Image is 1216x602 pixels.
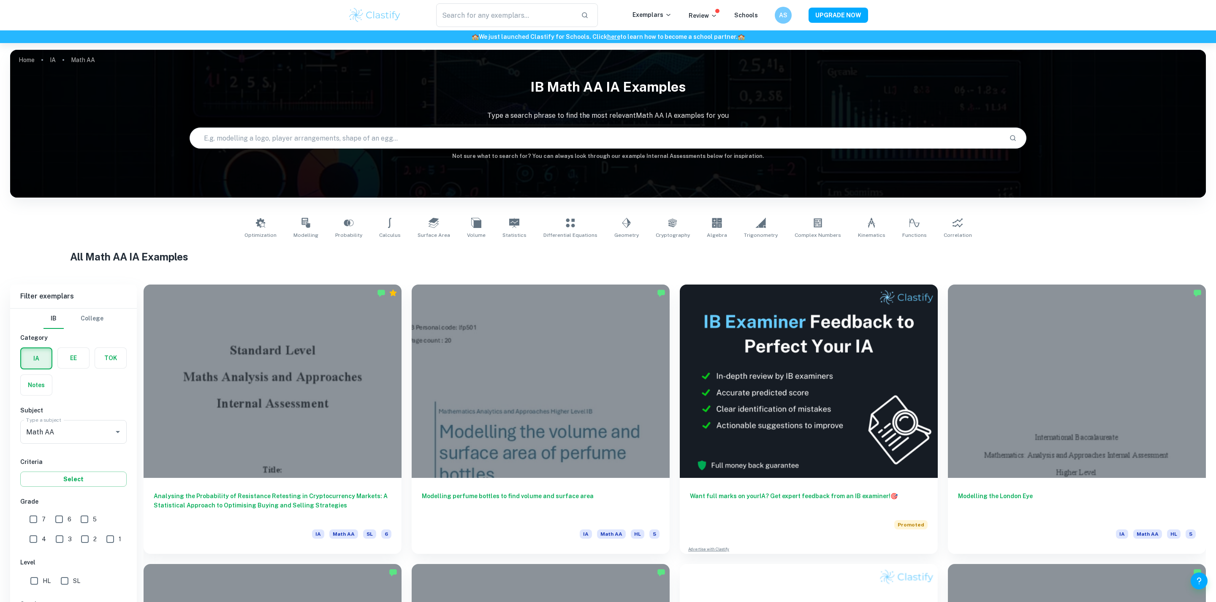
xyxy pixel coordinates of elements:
span: 🏫 [472,33,479,40]
h6: We just launched Clastify for Schools. Click to learn how to become a school partner. [2,32,1214,41]
a: Schools [734,12,758,19]
button: EE [58,348,89,368]
img: Thumbnail [680,285,938,478]
button: IB [43,309,64,329]
span: 🎯 [890,493,898,499]
img: Clastify logo [348,7,402,24]
span: Trigonometry [744,231,778,239]
span: IA [580,529,592,539]
button: Notes [21,375,52,395]
span: Cryptography [656,231,690,239]
span: 5 [649,529,660,539]
h6: Modelling perfume bottles to find volume and surface area [422,491,660,519]
a: Want full marks on yourIA? Get expert feedback from an IB examiner!PromotedAdvertise with Clastify [680,285,938,554]
h6: Grade [20,497,127,506]
p: Math AA [71,55,95,65]
span: Geometry [614,231,639,239]
h6: Filter exemplars [10,285,137,308]
span: Math AA [329,529,358,539]
a: Home [19,54,35,66]
label: Type a subject [26,416,61,423]
span: Correlation [944,231,972,239]
h6: Subject [20,406,127,415]
span: Functions [902,231,927,239]
span: Differential Equations [543,231,597,239]
span: SL [73,576,80,586]
span: Volume [467,231,486,239]
a: IA [50,54,56,66]
span: 5 [93,515,97,524]
span: 1 [119,534,121,544]
a: Modelling perfume bottles to find volume and surface areaIAMath AAHL5 [412,285,670,554]
img: Marked [377,289,385,297]
img: Marked [657,289,665,297]
span: Surface Area [418,231,450,239]
span: Statistics [502,231,527,239]
span: 🏫 [738,33,745,40]
span: Optimization [244,231,277,239]
span: 4 [42,534,46,544]
img: Marked [1193,568,1202,577]
span: Calculus [379,231,401,239]
p: Type a search phrase to find the most relevant Math AA IA examples for you [10,111,1206,121]
h6: Category [20,333,127,342]
div: Filter type choice [43,309,103,329]
h6: Analysing the Probability of Resistance Retesting in Cryptocurrency Markets: A Statistical Approa... [154,491,391,519]
span: IA [312,529,324,539]
a: Modelling the London EyeIAMath AAHL5 [948,285,1206,554]
a: Analysing the Probability of Resistance Retesting in Cryptocurrency Markets: A Statistical Approa... [144,285,402,554]
span: 3 [68,534,72,544]
span: Promoted [894,520,928,529]
button: UPGRADE NOW [809,8,868,23]
img: Marked [657,568,665,577]
span: HL [1167,529,1181,539]
span: Math AA [1133,529,1162,539]
h6: Not sure what to search for? You can always look through our example Internal Assessments below f... [10,152,1206,160]
span: 2 [93,534,97,544]
p: Review [689,11,717,20]
img: Marked [1193,289,1202,297]
span: Complex Numbers [795,231,841,239]
span: 5 [1186,529,1196,539]
span: 6 [381,529,391,539]
h6: Modelling the London Eye [958,491,1196,519]
span: Algebra [707,231,727,239]
button: Open [112,426,124,438]
button: College [81,309,103,329]
h1: All Math AA IA Examples [70,249,1146,264]
input: Search for any exemplars... [436,3,574,27]
a: here [607,33,620,40]
h1: IB Math AA IA examples [10,73,1206,100]
span: HL [631,529,644,539]
div: Premium [389,289,397,297]
button: Select [20,472,127,487]
span: Math AA [597,529,626,539]
button: IA [21,348,52,369]
h6: AS [779,11,788,20]
h6: Want full marks on your IA ? Get expert feedback from an IB examiner! [690,491,928,510]
span: 7 [42,515,46,524]
span: SL [363,529,376,539]
button: Search [1006,131,1020,145]
button: TOK [95,348,126,368]
a: Advertise with Clastify [688,546,729,552]
p: Exemplars [632,10,672,19]
button: Help and Feedback [1191,572,1208,589]
span: IA [1116,529,1128,539]
h6: Criteria [20,457,127,466]
span: 6 [68,515,71,524]
span: Probability [335,231,362,239]
span: Modelling [293,231,318,239]
span: Kinematics [858,231,885,239]
img: Marked [389,568,397,577]
input: E.g. modelling a logo, player arrangements, shape of an egg... [190,126,1002,150]
button: AS [775,7,792,24]
span: HL [43,576,51,586]
h6: Level [20,558,127,567]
